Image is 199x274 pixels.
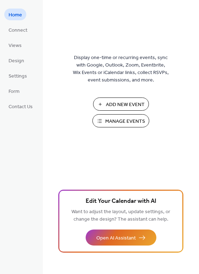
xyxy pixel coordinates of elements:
a: Contact Us [4,100,37,112]
span: Edit Your Calendar with AI [86,196,156,206]
span: Settings [9,73,27,80]
span: Views [9,42,22,49]
span: Display one-time or recurring events, sync with Google, Outlook, Zoom, Eventbrite, Wix Events or ... [73,54,169,84]
a: Design [4,54,28,66]
span: Design [9,57,24,65]
a: Views [4,39,26,51]
span: Connect [9,27,27,34]
span: Manage Events [105,118,145,125]
span: Want to adjust the layout, update settings, or change the design? The assistant can help. [71,207,170,224]
span: Form [9,88,20,95]
a: Settings [4,70,31,81]
span: Contact Us [9,103,33,111]
span: Open AI Assistant [96,235,136,242]
span: Add New Event [106,101,145,109]
span: Home [9,11,22,19]
a: Home [4,9,26,20]
a: Form [4,85,24,97]
button: Add New Event [93,98,149,111]
button: Manage Events [92,114,149,127]
a: Connect [4,24,32,36]
button: Open AI Assistant [86,230,156,246]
